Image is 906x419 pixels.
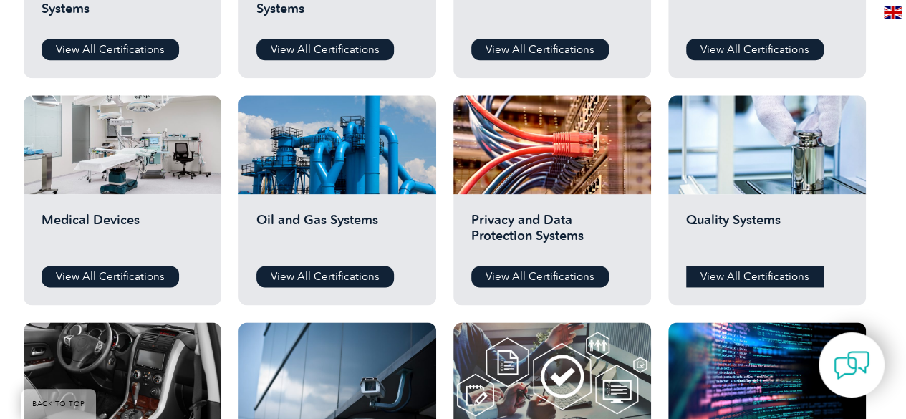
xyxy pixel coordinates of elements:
img: en [884,6,902,19]
a: View All Certifications [471,266,609,287]
h2: Medical Devices [42,212,203,255]
h2: Oil and Gas Systems [256,212,418,255]
a: View All Certifications [686,39,824,60]
a: View All Certifications [686,266,824,287]
a: BACK TO TOP [21,389,96,419]
h2: Privacy and Data Protection Systems [471,212,633,255]
a: View All Certifications [471,39,609,60]
h2: Quality Systems [686,212,848,255]
a: View All Certifications [42,266,179,287]
img: contact-chat.png [834,347,869,383]
a: View All Certifications [42,39,179,60]
a: View All Certifications [256,266,394,287]
a: View All Certifications [256,39,394,60]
